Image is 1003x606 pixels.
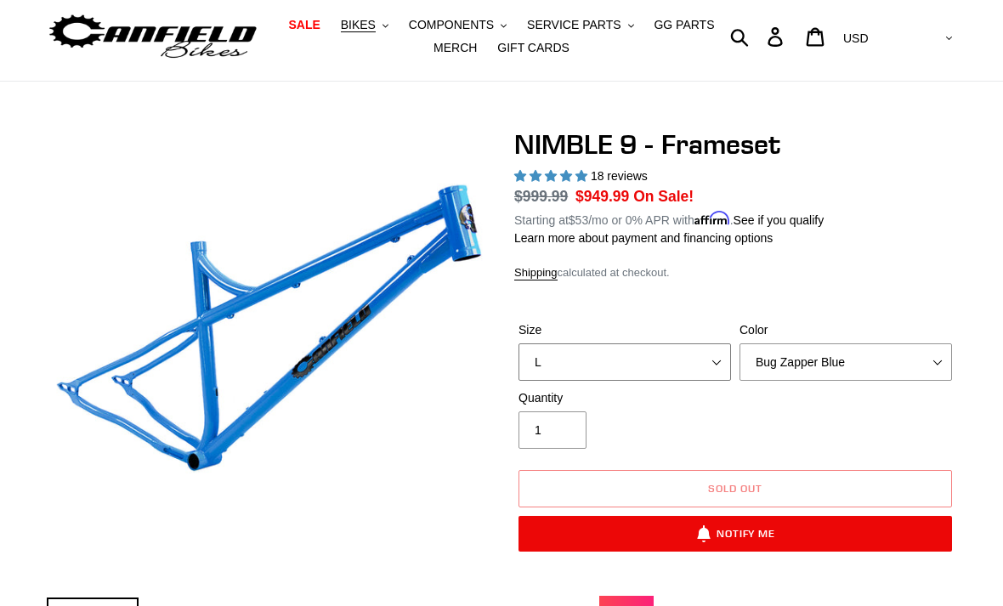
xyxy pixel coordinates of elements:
button: SERVICE PARTS [518,14,642,37]
span: 18 reviews [591,169,648,183]
span: $949.99 [575,188,629,205]
a: See if you qualify - Learn more about Affirm Financing (opens in modal) [734,213,824,227]
span: GG PARTS [654,18,714,32]
span: 4.89 stars [514,169,591,183]
a: Learn more about payment and financing options [514,231,773,245]
label: Color [739,321,952,339]
span: $53 [569,213,588,227]
div: calculated at checkout. [514,264,956,281]
span: Sold out [708,482,762,495]
span: SALE [288,18,320,32]
span: SERVICE PARTS [527,18,620,32]
button: BIKES [332,14,397,37]
img: Canfield Bikes [47,10,259,64]
span: GIFT CARDS [497,41,569,55]
a: GG PARTS [645,14,722,37]
a: SALE [280,14,328,37]
span: MERCH [433,41,477,55]
span: COMPONENTS [409,18,494,32]
a: Shipping [514,266,558,280]
label: Quantity [518,389,731,407]
s: $999.99 [514,188,568,205]
a: MERCH [425,37,485,59]
label: Size [518,321,731,339]
span: On Sale! [633,185,694,207]
h1: NIMBLE 9 - Frameset [514,128,956,161]
p: Starting at /mo or 0% APR with . [514,207,824,229]
button: Notify Me [518,516,952,552]
span: Affirm [694,211,730,225]
button: Sold out [518,470,952,507]
button: COMPONENTS [400,14,515,37]
span: BIKES [341,18,376,32]
a: GIFT CARDS [489,37,578,59]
